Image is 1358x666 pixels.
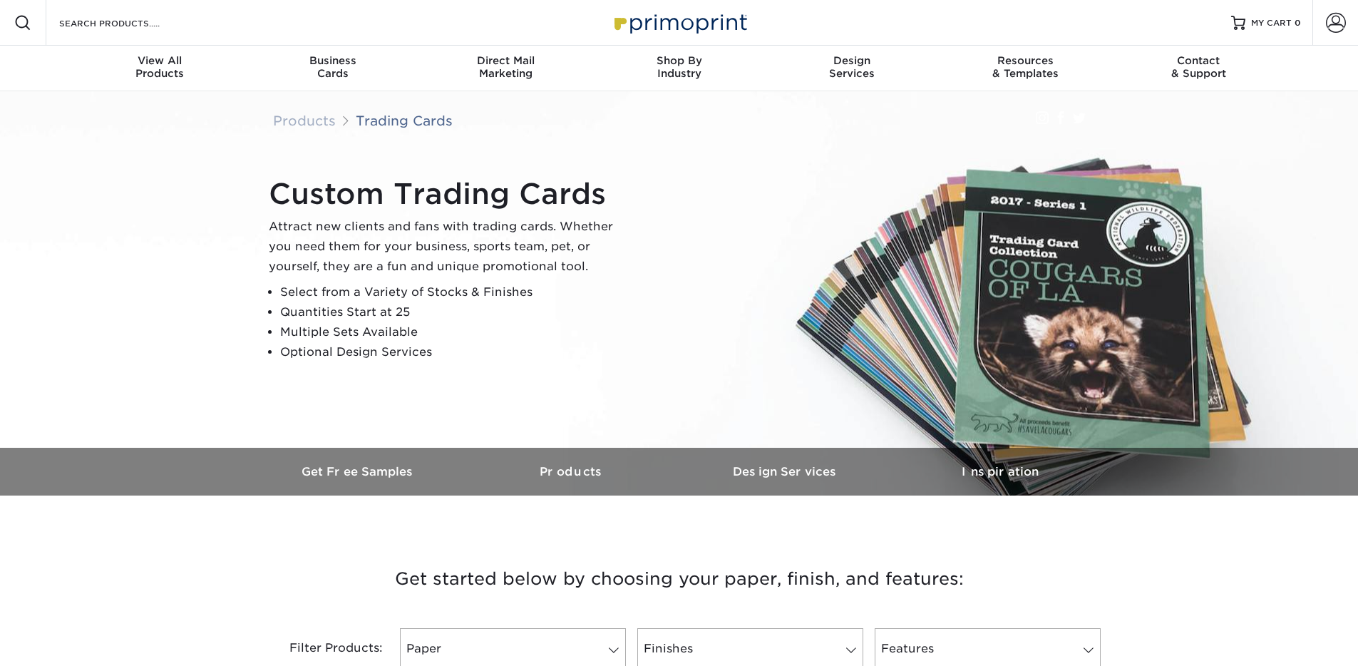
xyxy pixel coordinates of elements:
a: Direct MailMarketing [419,46,592,91]
li: Multiple Sets Available [280,322,625,342]
div: Marketing [419,54,592,80]
span: Resources [939,54,1112,67]
div: & Templates [939,54,1112,80]
a: Products [465,448,679,496]
a: Contact& Support [1112,46,1285,91]
div: & Support [1112,54,1285,80]
span: Contact [1112,54,1285,67]
li: Optional Design Services [280,342,625,362]
li: Select from a Variety of Stocks & Finishes [280,282,625,302]
a: Resources& Templates [939,46,1112,91]
h3: Get Free Samples [252,465,465,478]
span: Direct Mail [419,54,592,67]
span: View All [73,54,247,67]
a: View AllProducts [73,46,247,91]
h1: Custom Trading Cards [269,177,625,211]
span: MY CART [1251,17,1292,29]
img: Primoprint [608,7,751,38]
span: Design [766,54,939,67]
a: Shop ByIndustry [592,46,766,91]
h3: Products [465,465,679,478]
div: Products [73,54,247,80]
input: SEARCH PRODUCTS..... [58,14,197,31]
span: 0 [1295,18,1301,28]
li: Quantities Start at 25 [280,302,625,322]
a: Get Free Samples [252,448,465,496]
a: Trading Cards [356,113,453,128]
div: Services [766,54,939,80]
div: Cards [246,54,419,80]
span: Business [246,54,419,67]
h3: Inspiration [893,465,1107,478]
a: DesignServices [766,46,939,91]
a: BusinessCards [246,46,419,91]
p: Attract new clients and fans with trading cards. Whether you need them for your business, sports ... [269,217,625,277]
a: Design Services [679,448,893,496]
div: Industry [592,54,766,80]
h3: Get started below by choosing your paper, finish, and features: [262,547,1096,611]
a: Products [273,113,336,128]
a: Inspiration [893,448,1107,496]
h3: Design Services [679,465,893,478]
span: Shop By [592,54,766,67]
